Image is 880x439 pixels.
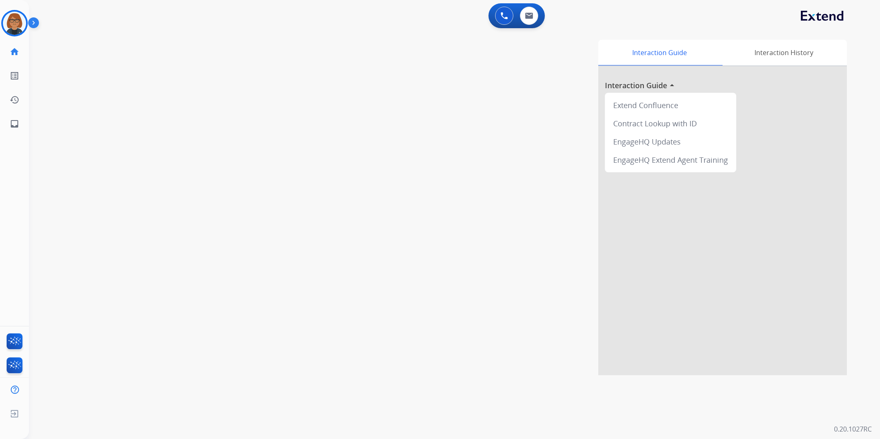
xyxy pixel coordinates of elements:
[3,12,26,35] img: avatar
[10,95,19,105] mat-icon: history
[834,424,872,434] p: 0.20.1027RC
[608,96,733,114] div: Extend Confluence
[608,114,733,133] div: Contract Lookup with ID
[10,119,19,129] mat-icon: inbox
[608,151,733,169] div: EngageHQ Extend Agent Training
[608,133,733,151] div: EngageHQ Updates
[10,71,19,81] mat-icon: list_alt
[720,40,847,65] div: Interaction History
[598,40,720,65] div: Interaction Guide
[10,47,19,57] mat-icon: home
